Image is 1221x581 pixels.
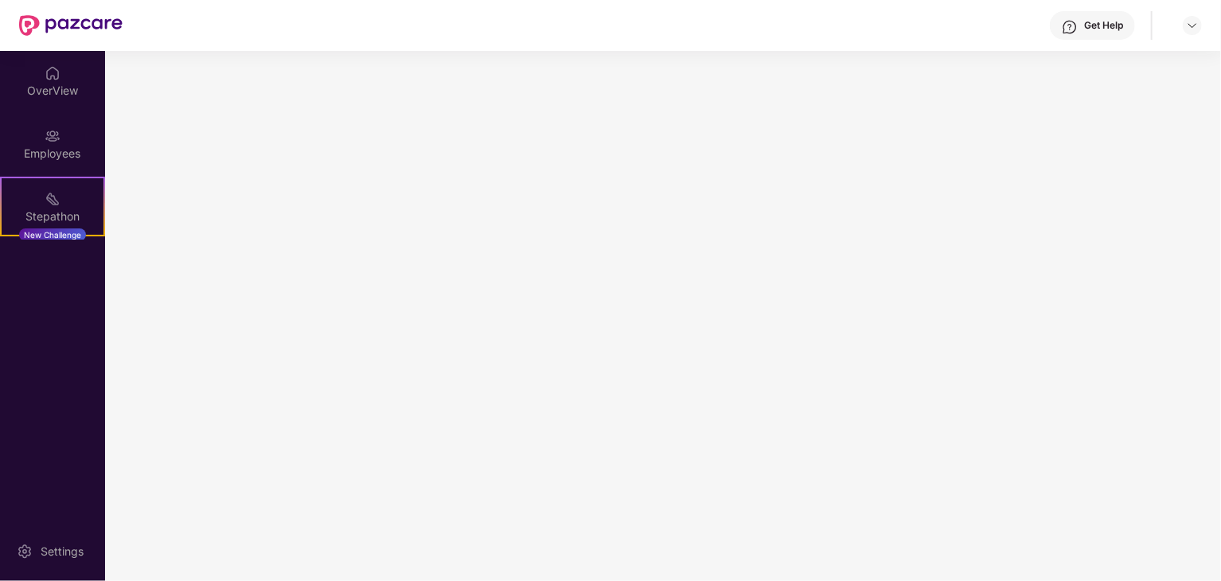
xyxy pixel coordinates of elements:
img: svg+xml;base64,PHN2ZyBpZD0iU2V0dGluZy0yMHgyMCIgeG1sbnM9Imh0dHA6Ly93d3cudzMub3JnLzIwMDAvc3ZnIiB3aW... [17,544,33,560]
div: Get Help [1084,19,1123,32]
img: svg+xml;base64,PHN2ZyBpZD0iSG9tZSIgeG1sbnM9Imh0dHA6Ly93d3cudzMub3JnLzIwMDAvc3ZnIiB3aWR0aD0iMjAiIG... [45,65,60,81]
div: Stepathon [2,209,103,224]
img: svg+xml;base64,PHN2ZyBpZD0iRHJvcGRvd24tMzJ4MzIiIHhtbG5zPSJodHRwOi8vd3d3LnczLm9yZy8yMDAwL3N2ZyIgd2... [1186,19,1199,32]
div: New Challenge [19,228,86,241]
div: Settings [36,544,88,560]
img: svg+xml;base64,PHN2ZyB4bWxucz0iaHR0cDovL3d3dy53My5vcmcvMjAwMC9zdmciIHdpZHRoPSIyMSIgaGVpZ2h0PSIyMC... [45,191,60,207]
img: svg+xml;base64,PHN2ZyBpZD0iSGVscC0zMngzMiIgeG1sbnM9Imh0dHA6Ly93d3cudzMub3JnLzIwMDAvc3ZnIiB3aWR0aD... [1062,19,1078,35]
img: svg+xml;base64,PHN2ZyBpZD0iRW1wbG95ZWVzIiB4bWxucz0iaHR0cDovL3d3dy53My5vcmcvMjAwMC9zdmciIHdpZHRoPS... [45,128,60,144]
img: New Pazcare Logo [19,15,123,36]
